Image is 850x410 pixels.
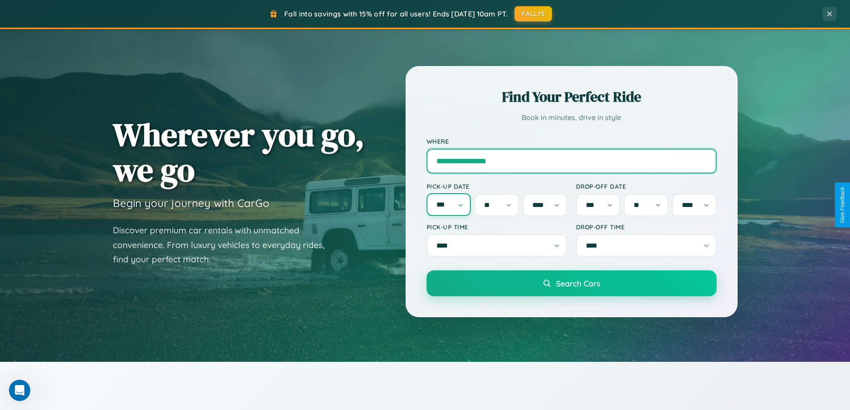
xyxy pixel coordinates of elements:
[427,223,567,231] label: Pick-up Time
[576,182,717,190] label: Drop-off Date
[576,223,717,231] label: Drop-off Time
[113,117,365,187] h1: Wherever you go, we go
[113,196,270,210] h3: Begin your journey with CarGo
[427,270,717,296] button: Search Cars
[284,9,508,18] span: Fall into savings with 15% off for all users! Ends [DATE] 10am PT.
[113,223,336,267] p: Discover premium car rentals with unmatched convenience. From luxury vehicles to everyday rides, ...
[9,380,30,401] iframe: Intercom live chat
[514,6,552,21] button: FALL15
[427,111,717,124] p: Book in minutes, drive in style
[839,187,846,223] div: Give Feedback
[427,87,717,107] h2: Find Your Perfect Ride
[427,137,717,145] label: Where
[427,182,567,190] label: Pick-up Date
[556,278,600,288] span: Search Cars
